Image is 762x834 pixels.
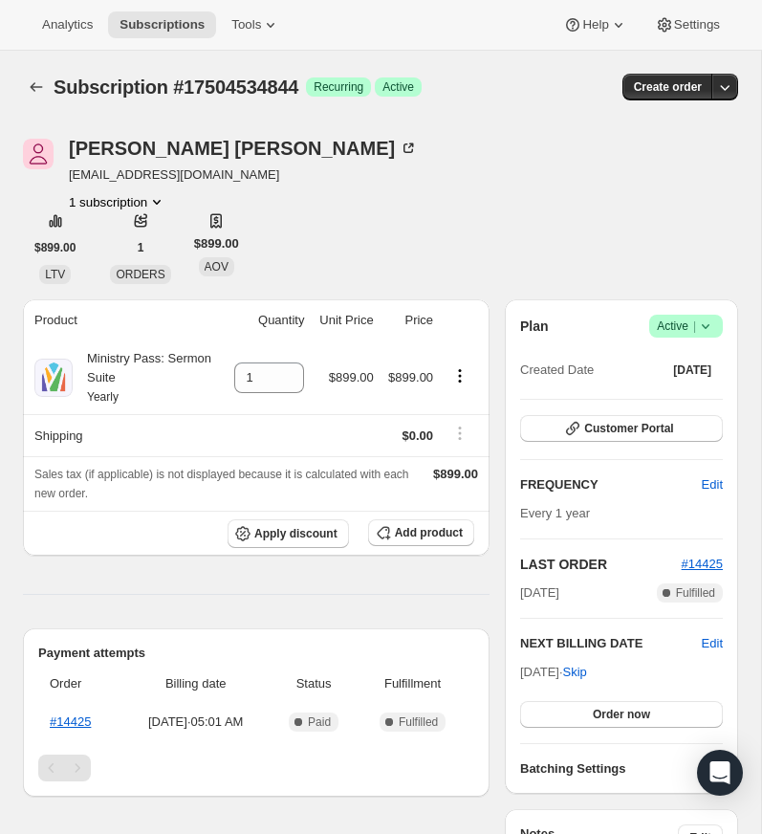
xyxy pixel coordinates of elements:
[673,362,711,378] span: [DATE]
[45,268,65,281] span: LTV
[23,414,225,456] th: Shipping
[520,701,723,728] button: Order now
[231,17,261,33] span: Tools
[563,663,587,682] span: Skip
[520,415,723,442] button: Customer Portal
[69,192,166,211] button: Product actions
[138,240,144,255] span: 1
[225,299,311,341] th: Quantity
[34,359,73,397] img: product img
[689,754,734,784] button: Add
[682,555,723,574] button: #14425
[388,370,433,384] span: $899.00
[54,77,298,98] span: Subscription #17504534844
[38,644,474,663] h2: Payment attempts
[34,468,409,500] span: Sales tax (if applicable) is not displayed because it is calculated with each new order.
[23,299,225,341] th: Product
[702,634,723,653] button: Edit
[399,714,438,730] span: Fulfilled
[520,475,702,494] h2: FREQUENCY
[254,526,337,541] span: Apply discount
[682,557,723,571] a: #14425
[34,240,76,255] span: $899.00
[38,755,474,781] nav: Pagination
[702,475,723,494] span: Edit
[520,506,590,520] span: Every 1 year
[23,234,87,261] button: $899.00
[445,365,475,386] button: Product actions
[73,349,219,406] div: Ministry Pass: Sermon Suite
[520,317,549,336] h2: Plan
[643,11,731,38] button: Settings
[314,79,363,95] span: Recurring
[693,318,696,334] span: |
[220,11,292,38] button: Tools
[380,299,439,341] th: Price
[368,519,474,546] button: Add product
[552,11,639,38] button: Help
[205,260,229,274] span: AOV
[116,268,164,281] span: ORDERS
[593,707,650,722] span: Order now
[126,674,265,693] span: Billing date
[676,585,715,601] span: Fulfilled
[433,467,478,481] span: $899.00
[445,423,475,444] button: Shipping actions
[310,299,379,341] th: Unit Price
[382,79,414,95] span: Active
[31,11,104,38] button: Analytics
[308,714,331,730] span: Paid
[697,750,743,796] div: Open Intercom Messenger
[329,370,374,384] span: $899.00
[403,428,434,443] span: $0.00
[657,317,715,336] span: Active
[395,525,463,540] span: Add product
[42,17,93,33] span: Analytics
[362,674,463,693] span: Fulfillment
[690,470,734,500] button: Edit
[520,583,559,603] span: [DATE]
[23,139,54,169] span: James Hess
[584,421,673,436] span: Customer Portal
[276,674,351,693] span: Status
[662,357,723,384] button: [DATE]
[120,17,205,33] span: Subscriptions
[520,759,701,779] h6: Batching Settings
[38,663,120,705] th: Order
[634,79,702,95] span: Create order
[228,519,349,548] button: Apply discount
[108,11,216,38] button: Subscriptions
[622,74,713,100] button: Create order
[520,555,682,574] h2: LAST ORDER
[126,713,265,732] span: [DATE] · 05:01 AM
[520,634,702,653] h2: NEXT BILLING DATE
[520,665,587,679] span: [DATE] ·
[520,361,594,380] span: Created Date
[552,657,599,688] button: Skip
[582,17,608,33] span: Help
[50,714,91,729] a: #14425
[674,17,720,33] span: Settings
[69,165,418,185] span: [EMAIL_ADDRESS][DOMAIN_NAME]
[23,74,50,100] button: Subscriptions
[126,234,156,261] button: 1
[69,139,418,158] div: [PERSON_NAME] [PERSON_NAME]
[87,390,119,404] small: Yearly
[194,234,239,253] span: $899.00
